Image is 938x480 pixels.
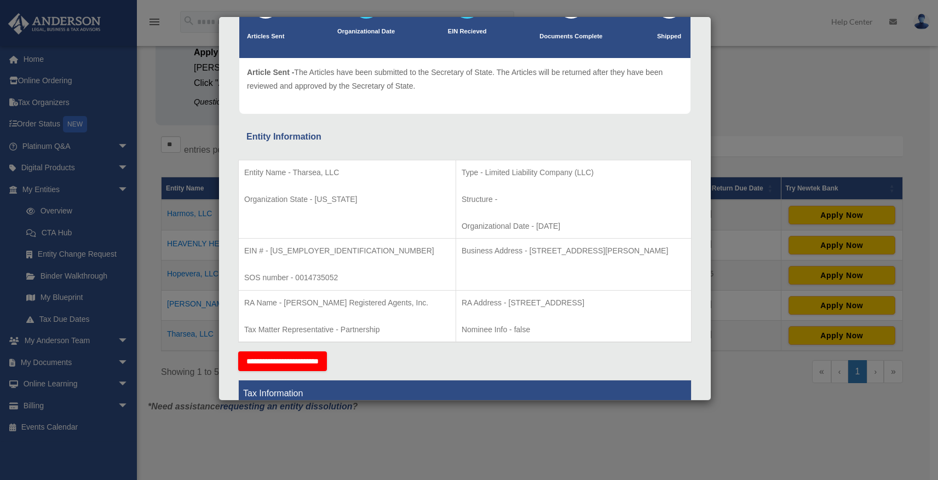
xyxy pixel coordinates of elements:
th: Tax Information [239,380,692,407]
p: Nominee Info - false [462,323,686,337]
p: RA Name - [PERSON_NAME] Registered Agents, Inc. [244,296,450,310]
div: Entity Information [246,129,683,144]
p: Structure - [462,193,686,206]
p: Organizational Date - [DATE] [462,219,686,233]
p: Documents Complete [539,31,602,42]
p: Organization State - [US_STATE] [244,193,450,206]
p: Shipped [655,31,683,42]
p: Entity Name - Tharsea, LLC [244,166,450,180]
p: RA Address - [STREET_ADDRESS] [462,296,686,310]
p: The Articles have been submitted to the Secretary of State. The Articles will be returned after t... [247,66,683,92]
p: Articles Sent [247,31,284,42]
p: Organizational Date [337,26,395,37]
p: Tax Matter Representative - Partnership [244,323,450,337]
p: EIN Recieved [448,26,487,37]
span: Article Sent - [247,68,294,77]
p: Business Address - [STREET_ADDRESS][PERSON_NAME] [462,244,686,258]
p: SOS number - 0014735052 [244,271,450,285]
p: EIN # - [US_EMPLOYER_IDENTIFICATION_NUMBER] [244,244,450,258]
p: Type - Limited Liability Company (LLC) [462,166,686,180]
